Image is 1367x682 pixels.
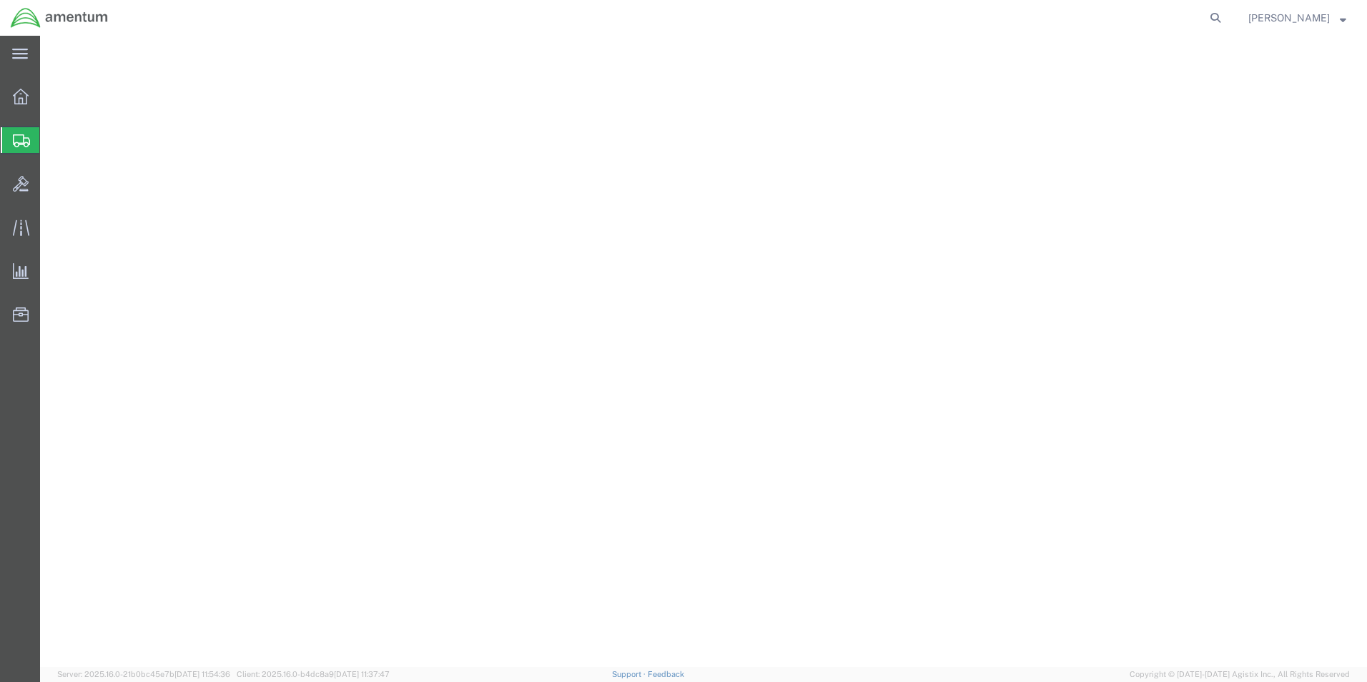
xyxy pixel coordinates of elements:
a: Feedback [648,670,684,678]
img: logo [10,7,109,29]
span: [DATE] 11:37:47 [334,670,390,678]
span: [DATE] 11:54:36 [174,670,230,678]
a: Support [612,670,648,678]
span: Client: 2025.16.0-b4dc8a9 [237,670,390,678]
span: Copyright © [DATE]-[DATE] Agistix Inc., All Rights Reserved [1130,668,1350,681]
iframe: FS Legacy Container [40,36,1367,667]
span: Server: 2025.16.0-21b0bc45e7b [57,670,230,678]
span: Marie Morrell [1248,10,1330,26]
button: [PERSON_NAME] [1248,9,1347,26]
